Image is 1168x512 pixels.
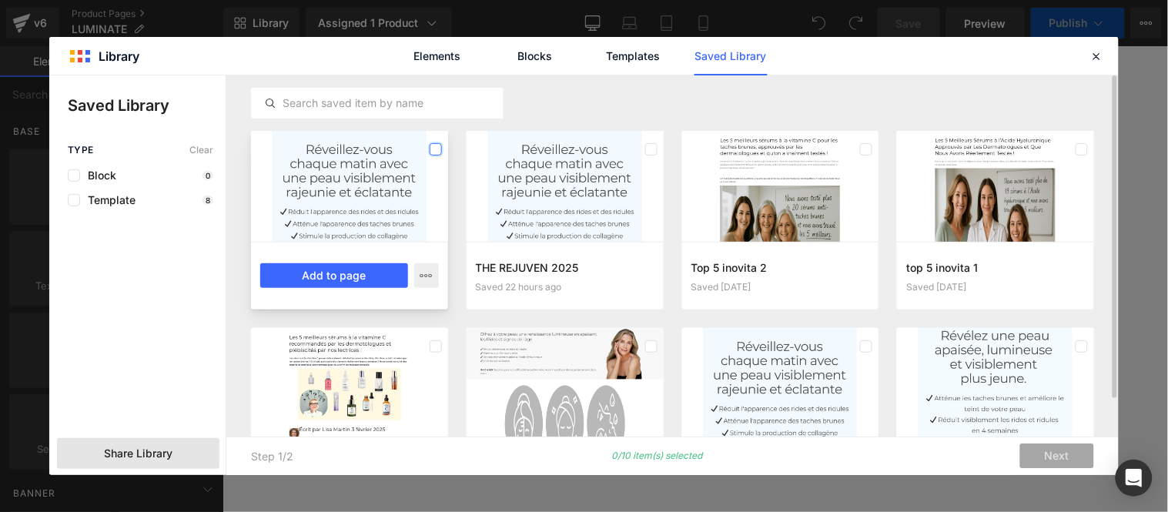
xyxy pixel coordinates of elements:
div: Saved [DATE] [691,282,870,293]
p: 8 [202,196,213,205]
span: Clear [189,145,213,156]
p: 0 [202,171,213,180]
p: Step 1/2 [251,450,293,463]
input: Search saved item by name [252,94,503,112]
span: Share Library [104,446,172,461]
a: Blocks [499,37,572,75]
a: Elements [401,37,474,75]
span: Type [68,145,94,156]
h3: THE REJUVEN 2025 [476,259,654,276]
div: Saved 22 hours ago [476,282,654,293]
div: Open Intercom Messenger [1116,460,1153,497]
a: Saved Library [694,37,768,75]
button: Next [1020,444,1094,469]
p: Saved Library [68,94,226,117]
span: Template [80,194,136,206]
div: Saved [DATE] [906,282,1085,293]
span: Block [80,169,116,182]
button: Add to page [260,263,408,288]
a: Templates [597,37,670,75]
h3: Top 5 inovita 2 [691,259,870,276]
h3: top 5 inovita 1 [906,259,1085,276]
p: 0/10 item(s) selected [611,450,702,463]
